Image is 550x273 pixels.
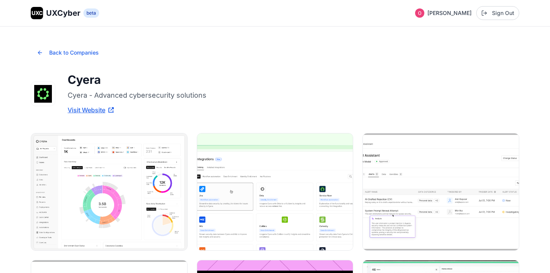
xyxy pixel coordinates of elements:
img: Profile [415,8,424,18]
button: Back to Companies [31,45,105,60]
img: Cyera logo [31,82,55,106]
span: UXC [32,9,43,17]
a: Visit Website [68,105,114,115]
p: Cyera - Advanced cybersecurity solutions [68,90,375,101]
span: beta [83,8,99,18]
a: Back to Companies [31,50,105,57]
h1: Cyera [68,73,375,87]
button: Sign Out [476,6,519,20]
a: UXCUXCyberbeta [31,7,99,19]
img: Cyera image 2 [197,133,353,250]
img: Cyera image 3 [363,133,519,250]
span: UXCyber [46,8,80,18]
img: Cyera image 1 [31,133,187,250]
span: [PERSON_NAME] [427,9,472,17]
